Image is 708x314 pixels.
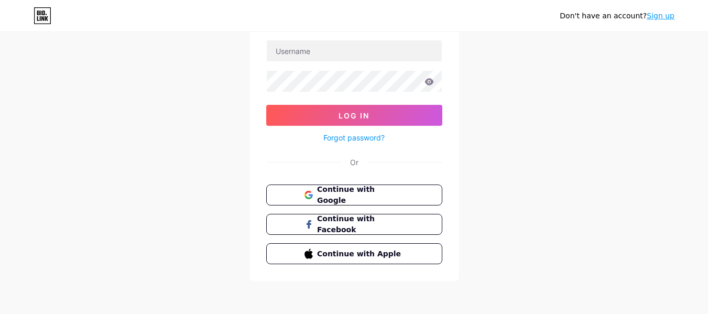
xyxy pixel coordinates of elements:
span: Log In [339,111,369,120]
button: Log In [266,105,442,126]
span: Continue with Google [317,184,404,206]
button: Continue with Google [266,185,442,205]
button: Continue with Facebook [266,214,442,235]
span: Continue with Apple [317,248,404,259]
div: Or [350,157,358,168]
a: Forgot password? [323,132,385,143]
a: Sign up [647,12,674,20]
span: Continue with Facebook [317,213,404,235]
button: Continue with Apple [266,243,442,264]
input: Username [267,40,442,61]
div: Don't have an account? [560,10,674,21]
